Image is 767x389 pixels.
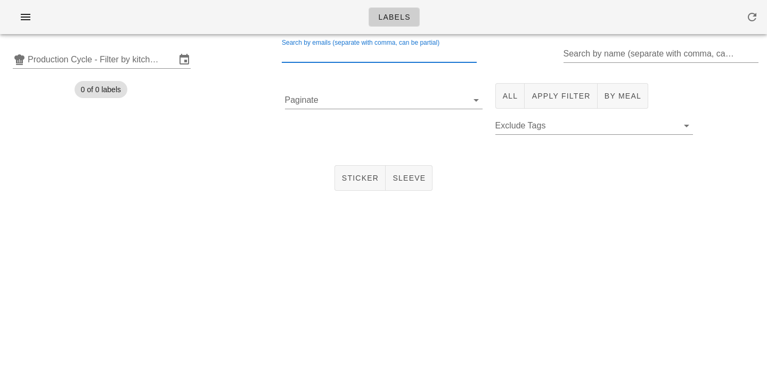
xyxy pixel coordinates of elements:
[525,83,597,109] button: Apply Filter
[378,13,411,21] span: Labels
[81,81,121,98] span: 0 of 0 labels
[282,39,439,47] label: Search by emails (separate with comma, can be partial)
[341,174,379,182] span: Sticker
[598,83,648,109] button: By Meal
[495,83,525,109] button: All
[502,92,518,100] span: All
[386,165,433,191] button: Sleeve
[531,92,590,100] span: Apply Filter
[392,174,426,182] span: Sleeve
[285,92,483,109] div: Paginate
[495,117,693,134] div: Exclude Tags
[334,165,386,191] button: Sticker
[604,92,641,100] span: By Meal
[369,7,420,27] a: Labels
